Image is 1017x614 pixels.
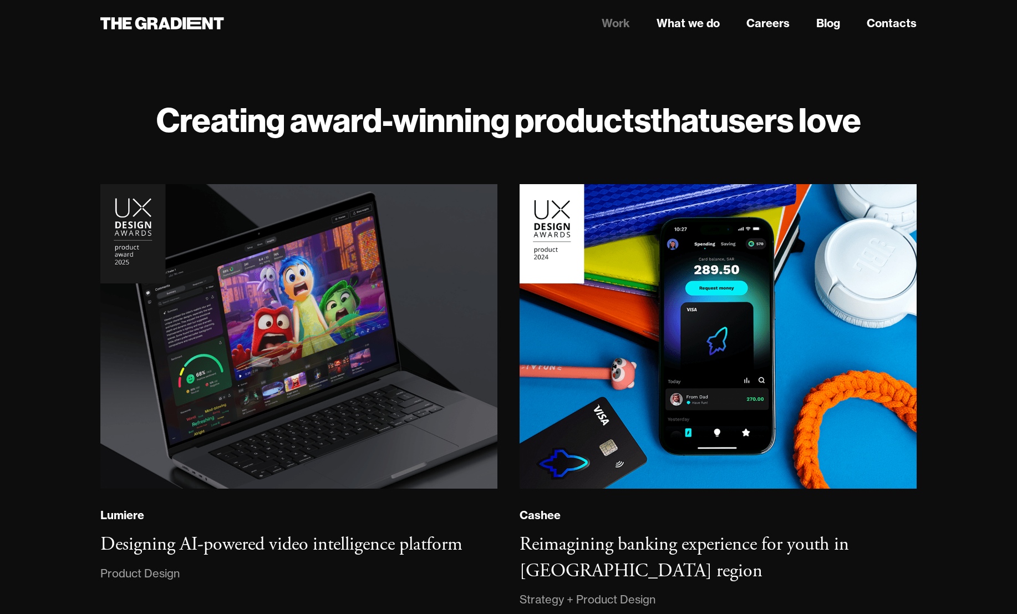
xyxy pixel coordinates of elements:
[100,532,462,556] h3: Designing AI-powered video intelligence platform
[520,508,561,522] div: Cashee
[602,15,630,32] a: Work
[816,15,840,32] a: Blog
[100,565,180,582] div: Product Design
[746,15,790,32] a: Careers
[520,591,655,608] div: Strategy + Product Design
[520,532,849,583] h3: Reimagining banking experience for youth in [GEOGRAPHIC_DATA] region
[657,15,720,32] a: What we do
[100,508,144,522] div: Lumiere
[650,99,710,141] strong: that
[867,15,917,32] a: Contacts
[100,100,917,140] h1: Creating award-winning products users love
